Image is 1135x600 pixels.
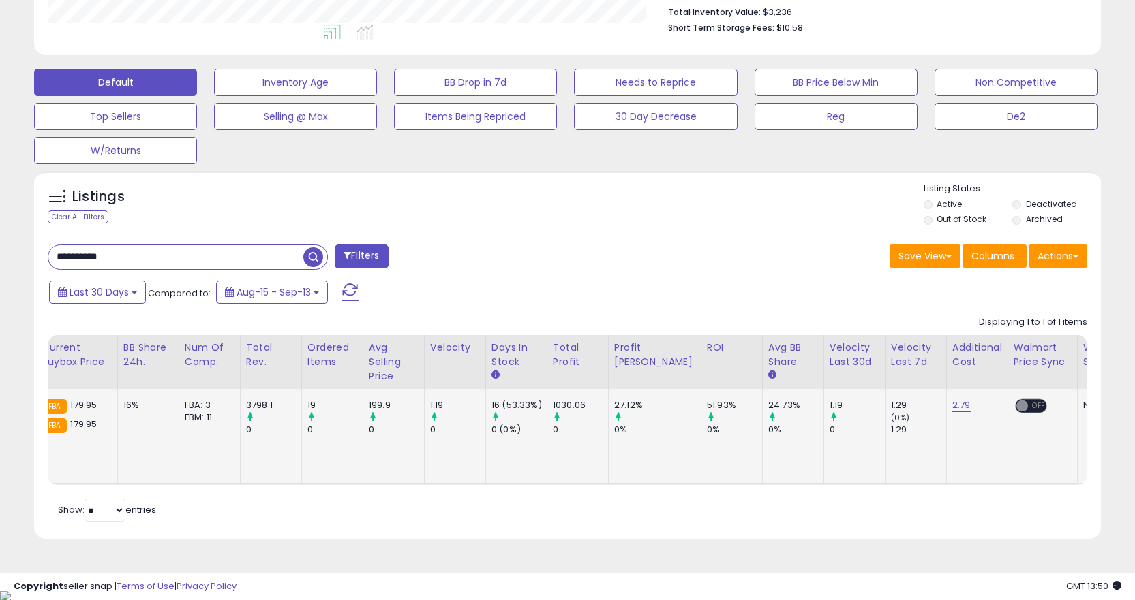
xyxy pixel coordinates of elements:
[830,424,885,436] div: 0
[123,399,168,411] div: 16%
[553,399,608,411] div: 1030.06
[924,183,1101,195] p: Listing States:
[430,341,480,355] div: Velocity
[952,398,971,412] a: 2.79
[891,412,910,423] small: (0%)
[768,424,823,436] div: 0%
[952,341,1002,369] div: Additional Cost
[185,341,234,369] div: Num of Comp.
[14,580,63,593] strong: Copyright
[935,69,1098,96] button: Non Competitive
[1066,580,1121,593] span: 2025-10-14 13:50 GMT
[307,399,363,411] div: 19
[70,398,97,411] span: 179.95
[553,424,608,436] div: 0
[890,244,960,268] button: Save View
[14,580,237,593] div: seller snap | |
[963,244,1027,268] button: Columns
[574,69,737,96] button: Needs to Reprice
[307,341,357,369] div: Ordered Items
[755,103,918,130] button: Reg
[185,411,230,424] div: FBM: 11
[668,6,761,18] b: Total Inventory Value:
[369,341,419,383] div: Avg Selling Price
[1026,198,1077,210] label: Deactivated
[34,69,197,96] button: Default
[185,399,230,411] div: FBA: 3
[574,103,737,130] button: 30 Day Decrease
[891,424,946,436] div: 1.29
[668,22,774,33] b: Short Term Storage Fees:
[1083,341,1127,369] div: Walmart SKU
[70,285,129,299] span: Last 30 Days
[491,399,547,411] div: 16 (53.33%)
[307,424,363,436] div: 0
[42,418,67,433] small: FBA
[216,281,328,304] button: Aug-15 - Sep-13
[117,580,175,593] a: Terms of Use
[246,341,296,369] div: Total Rev.
[42,341,112,369] div: Current Buybox Price
[776,21,803,34] span: $10.58
[1026,213,1063,225] label: Archived
[1029,244,1087,268] button: Actions
[58,503,156,516] span: Show: entries
[979,316,1087,329] div: Displaying 1 to 1 of 1 items
[614,341,695,369] div: Profit [PERSON_NAME]
[1014,341,1072,369] div: Walmart Price Sync
[1028,400,1050,412] span: OFF
[668,3,1077,19] li: $3,236
[935,103,1098,130] button: De2
[369,424,424,436] div: 0
[34,137,197,164] button: W/Returns
[937,213,986,225] label: Out of Stock
[394,103,557,130] button: Items Being Repriced
[214,69,377,96] button: Inventory Age
[491,369,500,381] small: Days In Stock.
[48,210,108,223] div: Clear All Filters
[1083,399,1122,411] div: N/A
[123,341,173,369] div: BB Share 24h.
[755,69,918,96] button: BB Price Below Min
[937,198,962,210] label: Active
[830,341,879,369] div: Velocity Last 30d
[830,399,885,411] div: 1.19
[49,281,146,304] button: Last 30 Days
[335,244,388,268] button: Filters
[237,285,311,299] span: Aug-15 - Sep-13
[891,399,946,411] div: 1.29
[768,341,818,369] div: Avg BB Share
[553,341,603,369] div: Total Profit
[971,249,1014,263] span: Columns
[177,580,237,593] a: Privacy Policy
[34,103,197,130] button: Top Sellers
[148,287,211,300] span: Compared to:
[707,424,762,436] div: 0%
[768,369,776,381] small: Avg BB Share.
[246,399,301,411] div: 3798.1
[430,424,485,436] div: 0
[891,341,941,369] div: Velocity Last 7d
[394,69,557,96] button: BB Drop in 7d
[214,103,377,130] button: Selling @ Max
[246,424,301,436] div: 0
[42,399,67,414] small: FBA
[369,399,424,411] div: 199.9
[614,399,701,411] div: 27.12%
[72,187,125,206] h5: Listings
[491,341,541,369] div: Days In Stock
[768,399,823,411] div: 24.73%
[70,417,97,430] span: 179.95
[430,399,485,411] div: 1.19
[614,424,701,436] div: 0%
[491,424,547,436] div: 0 (0%)
[707,341,757,355] div: ROI
[707,399,762,411] div: 51.93%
